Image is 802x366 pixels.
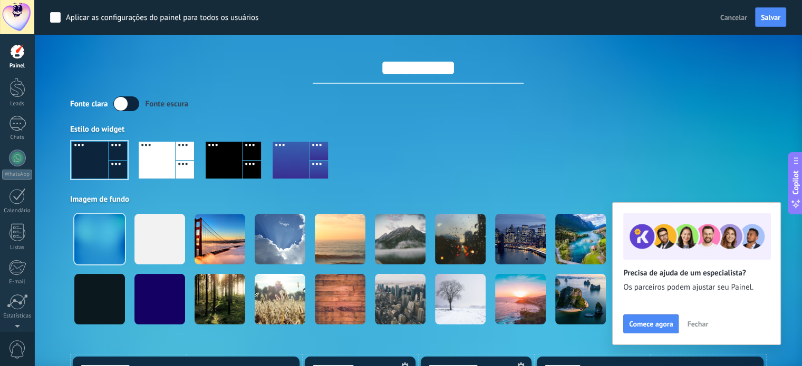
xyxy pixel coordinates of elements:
button: Salvar [755,7,786,27]
div: Painel [2,63,33,70]
div: Aplicar as configurações do painel para todos os usuários [66,13,258,23]
div: Calendário [2,207,33,214]
button: Fechar [682,316,713,332]
span: Copilot [790,170,801,194]
button: Comece agora [623,314,679,333]
div: E-mail [2,279,33,285]
h2: Precisa de ajuda de um especialista? [623,268,770,278]
span: Salvar [761,14,780,21]
div: Fonte escura [145,99,188,109]
div: Fonte clara [70,99,108,109]
div: Chats [2,134,33,141]
div: WhatsApp [2,170,32,180]
div: Listas [2,244,33,251]
span: Cancelar [720,13,747,22]
button: Cancelar [716,9,751,25]
div: Leads [2,101,33,107]
div: Estilo do widget [70,124,766,134]
span: Fechar [687,320,708,328]
span: Os parceiros podem ajustar seu Painel. [623,282,770,293]
div: Imagem de fundo [70,194,766,204]
div: Estatísticas [2,313,33,320]
span: Comece agora [629,320,673,328]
